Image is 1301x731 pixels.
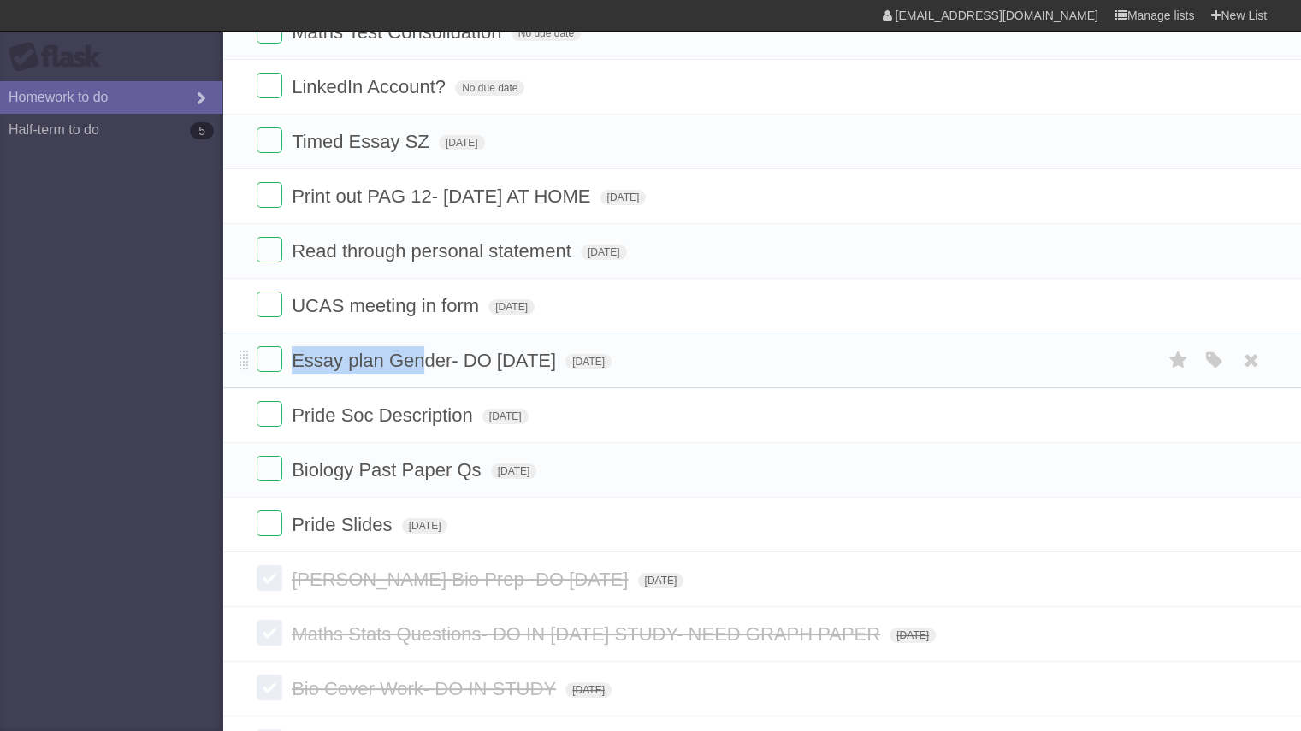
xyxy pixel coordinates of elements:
div: Flask [9,42,111,73]
label: Done [257,237,282,262]
span: [DATE] [402,518,448,534]
span: Bio Cover Work- DO IN STUDY [292,678,560,699]
span: Timed Essay SZ [292,131,434,152]
span: Print out PAG 12- [DATE] AT HOME [292,186,594,207]
b: 5 [190,122,214,139]
span: [DATE] [600,190,647,205]
span: Pride Slides [292,514,396,535]
span: UCAS meeting in form [292,295,483,316]
span: Essay plan Gender- DO [DATE] [292,350,560,371]
span: [DATE] [581,245,627,260]
span: Pride Soc Description [292,404,477,426]
label: Done [257,127,282,153]
span: Read through personal statement [292,240,576,262]
span: No due date [455,80,524,96]
span: No due date [512,26,581,41]
label: Done [257,182,282,208]
span: LinkedIn Account? [292,76,450,97]
span: Maths Stats Questions- DO IN [DATE] STUDY- NEED GRAPH PAPER [292,623,884,645]
label: Done [257,346,282,372]
span: [DATE] [491,463,537,479]
label: Done [257,510,282,536]
span: [DATE] [439,135,485,150]
label: Done [257,401,282,427]
span: [DATE] [565,682,612,698]
span: Maths Test Consolidation [292,21,506,43]
span: [PERSON_NAME] Bio Prep- DO [DATE] [292,569,632,590]
label: Done [257,73,282,98]
span: [DATE] [638,573,684,588]
label: Done [257,565,282,591]
label: Done [257,675,282,700]
span: [DATE] [482,409,529,424]
span: [DATE] [488,299,535,315]
label: Done [257,292,282,317]
label: Done [257,456,282,481]
span: Biology Past Paper Qs [292,459,485,480]
label: Star task [1162,346,1195,374]
label: Done [257,620,282,646]
span: [DATE] [890,628,936,643]
span: [DATE] [565,354,612,369]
